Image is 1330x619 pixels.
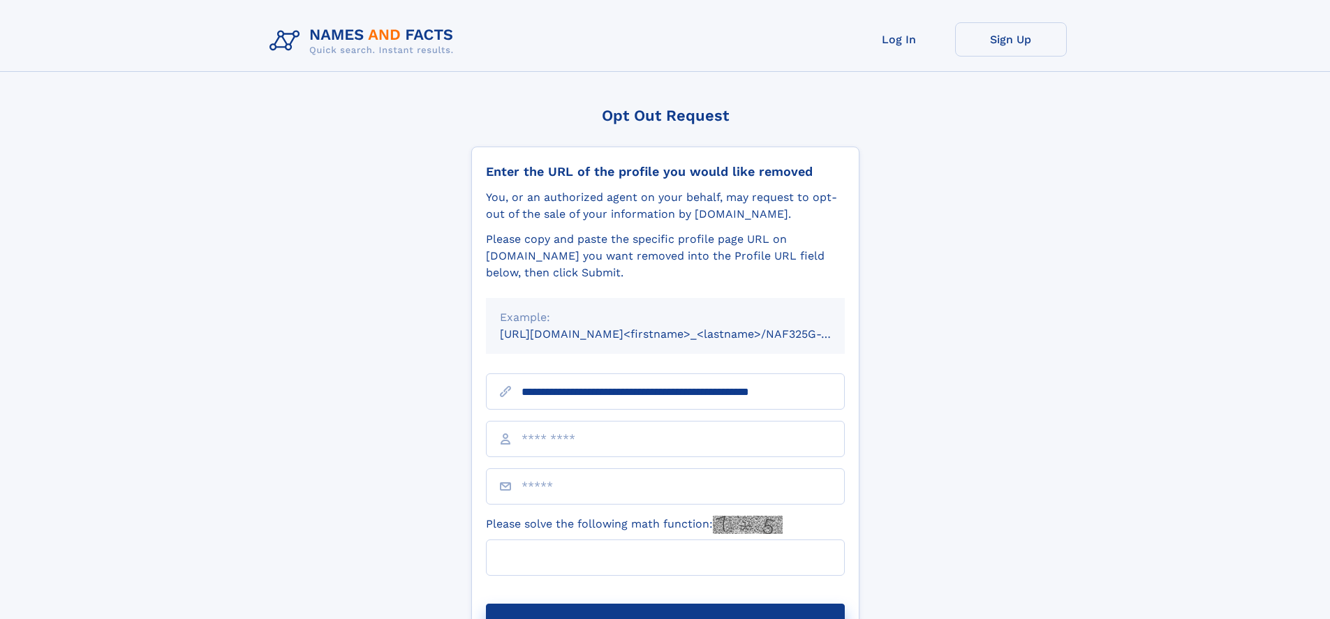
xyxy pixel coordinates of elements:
[486,189,845,223] div: You, or an authorized agent on your behalf, may request to opt-out of the sale of your informatio...
[500,327,871,341] small: [URL][DOMAIN_NAME]<firstname>_<lastname>/NAF325G-xxxxxxxx
[486,516,783,534] label: Please solve the following math function:
[486,164,845,179] div: Enter the URL of the profile you would like removed
[843,22,955,57] a: Log In
[486,231,845,281] div: Please copy and paste the specific profile page URL on [DOMAIN_NAME] you want removed into the Pr...
[471,107,859,124] div: Opt Out Request
[500,309,831,326] div: Example:
[955,22,1067,57] a: Sign Up
[264,22,465,60] img: Logo Names and Facts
